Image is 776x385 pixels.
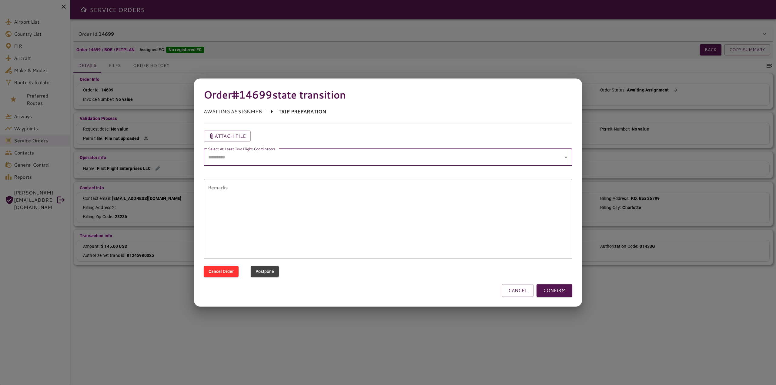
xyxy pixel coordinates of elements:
p: TRIP PREPARATION [279,108,326,115]
p: AWAITING ASSIGNMENT [204,108,265,115]
label: Select At Least Two Flight Coordinators [208,146,276,151]
button: Postpone [251,266,279,277]
button: Open [562,153,570,161]
p: Attach file [215,132,246,140]
button: Cancel Order [204,266,239,277]
button: CANCEL [502,284,533,297]
h4: Order #14699 state transition [204,88,572,101]
button: Attach file [204,131,251,141]
button: CONFIRM [537,284,572,297]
